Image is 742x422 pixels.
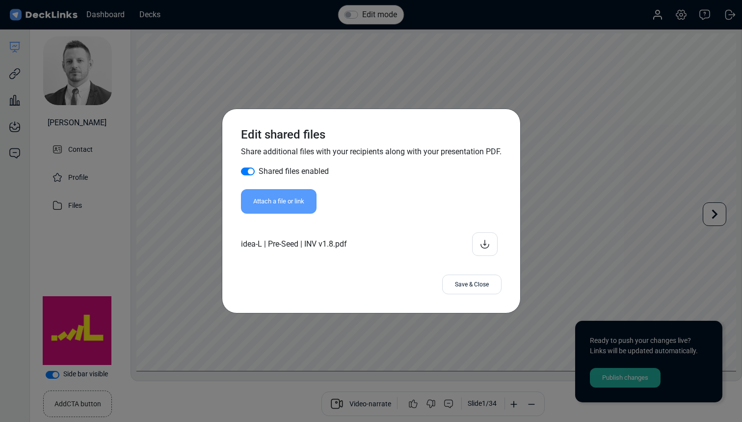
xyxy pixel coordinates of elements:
p: Share additional files with your recipients along with your presentation PDF. [241,146,502,158]
h4: Edit shared files [241,128,502,142]
div: Save & Close [442,275,502,294]
div: Attach a file or link [241,189,317,214]
div: idea-L | Pre-Seed | INV v1.8.pdf [241,232,502,256]
label: Shared files enabled [259,166,329,177]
